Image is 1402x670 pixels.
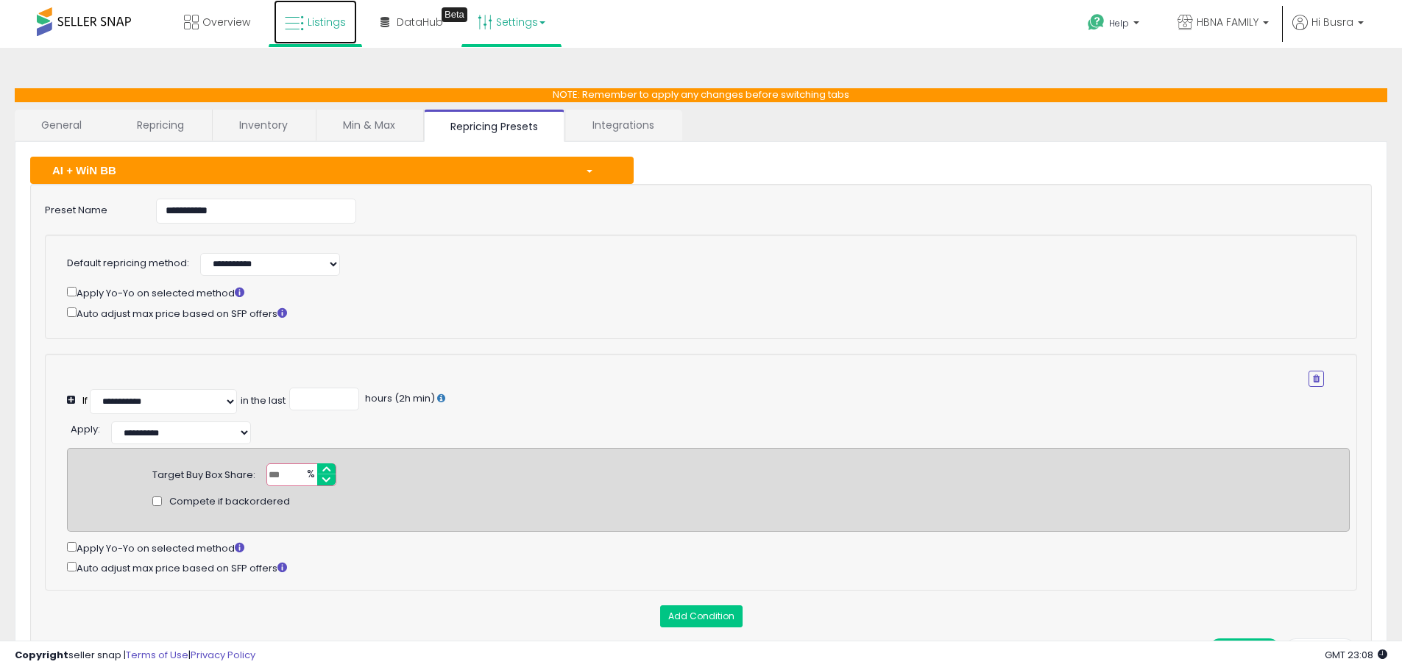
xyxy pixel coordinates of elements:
span: Help [1109,17,1129,29]
div: seller snap | | [15,649,255,663]
span: 2025-09-8 23:08 GMT [1325,648,1387,662]
button: Add Condition [660,605,743,627]
p: NOTE: Remember to apply any changes before switching tabs [15,88,1387,102]
label: Preset Name [34,199,145,218]
span: Overview [202,15,250,29]
button: Delete [1284,638,1357,663]
a: Help [1076,2,1154,48]
a: Terms of Use [126,648,188,662]
div: Target Buy Box Share: [152,463,255,482]
a: General [15,110,109,140]
a: Hi Busra [1292,15,1364,48]
strong: Copyright [15,648,68,662]
button: Save [1208,638,1281,663]
div: Auto adjust max price based on SFP offers [67,559,1350,576]
div: in the last [241,394,286,408]
a: Min & Max [316,110,422,140]
a: Repricing [110,110,210,140]
span: Apply [71,422,98,436]
i: Remove Condition [1313,374,1320,383]
div: Tooltip anchor [442,7,467,22]
span: DataHub [397,15,443,29]
a: Repricing Presets [424,110,564,142]
div: Auto adjust max price based on SFP offers [67,304,1324,321]
button: AI + WiN BB [30,157,634,184]
span: Listings [308,15,346,29]
div: : [71,418,100,437]
span: HBNA FAMILY [1197,15,1258,29]
a: Privacy Policy [191,648,255,662]
span: Compete if backordered [169,495,290,509]
span: hours (2h min) [363,391,435,405]
a: Integrations [566,110,681,140]
label: Default repricing method: [67,257,189,271]
div: AI + WiN BB [41,163,574,178]
a: Inventory [213,110,314,140]
i: Get Help [1087,13,1105,32]
div: Apply Yo-Yo on selected method [67,539,1350,556]
span: Hi Busra [1311,15,1353,29]
div: Apply Yo-Yo on selected method [67,284,1324,301]
span: % [298,464,322,486]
